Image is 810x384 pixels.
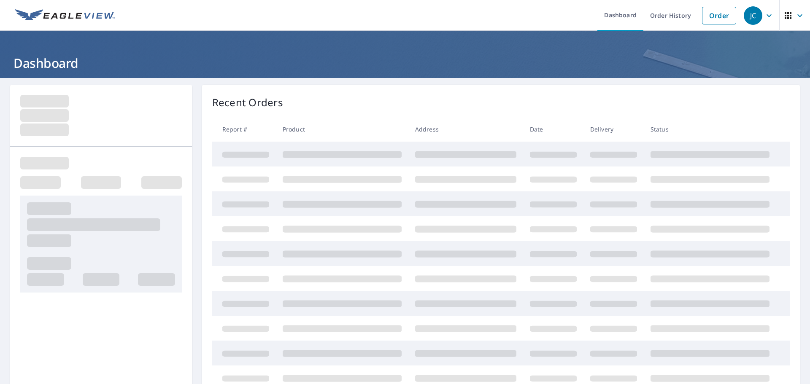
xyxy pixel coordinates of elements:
[523,117,583,142] th: Date
[702,7,736,24] a: Order
[15,9,115,22] img: EV Logo
[212,117,276,142] th: Report #
[644,117,776,142] th: Status
[276,117,408,142] th: Product
[212,95,283,110] p: Recent Orders
[10,54,800,72] h1: Dashboard
[744,6,762,25] div: JC
[583,117,644,142] th: Delivery
[408,117,523,142] th: Address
